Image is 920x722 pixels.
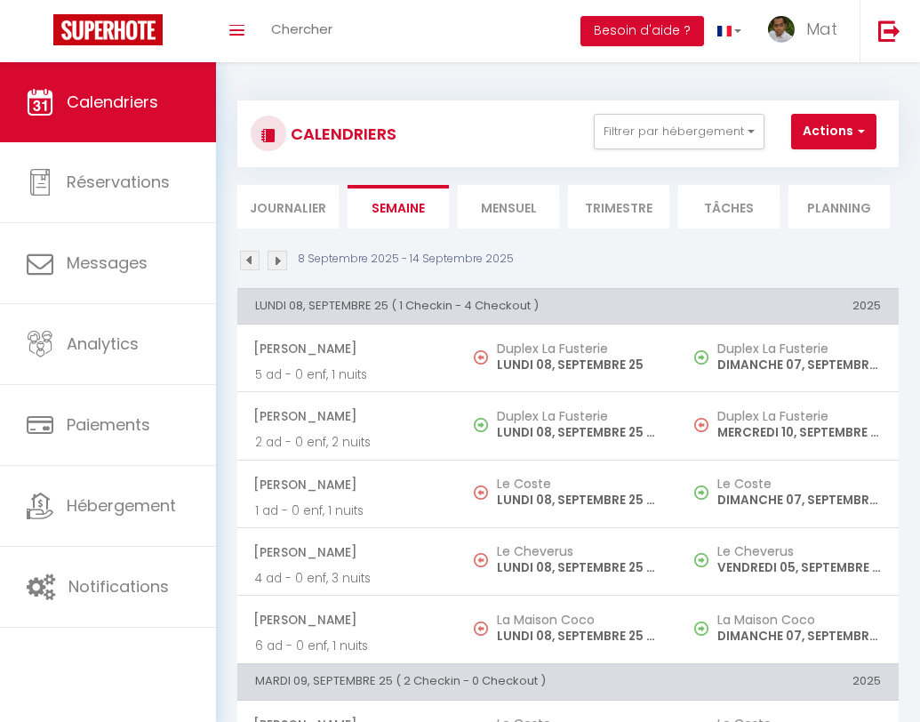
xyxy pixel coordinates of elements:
[694,350,708,365] img: NO IMAGE
[678,288,899,324] th: 2025
[568,185,669,229] li: Trimestre
[237,185,339,229] li: Journalier
[717,544,881,558] h5: Le Cheverus
[14,7,68,60] button: Ouvrir le widget de chat LiveChat
[253,468,440,501] span: [PERSON_NAME]
[497,477,660,491] h5: Le Coste
[348,185,449,229] li: Semaine
[253,535,440,569] span: [PERSON_NAME]
[474,622,488,636] img: NO IMAGE
[768,16,795,43] img: ...
[678,185,780,229] li: Tâches
[694,418,708,432] img: NO IMAGE
[717,341,881,356] h5: Duplex La Fusterie
[580,16,704,46] button: Besoin d'aide ?
[286,114,396,154] h3: CALENDRIERS
[255,569,440,588] p: 4 ad - 0 enf, 3 nuits
[68,575,169,598] span: Notifications
[717,423,881,442] p: MERCREDI 10, SEPTEMBRE 25 - 09:00
[474,485,488,500] img: NO IMAGE
[497,409,660,423] h5: Duplex La Fusterie
[253,332,440,365] span: [PERSON_NAME]
[694,553,708,567] img: NO IMAGE
[497,341,660,356] h5: Duplex La Fusterie
[717,491,881,509] p: DIMANCHE 07, SEPTEMBRE 25 - 19:00
[474,553,488,567] img: NO IMAGE
[67,91,158,113] span: Calendriers
[678,664,899,700] th: 2025
[237,664,678,700] th: MARDI 09, SEPTEMBRE 25 ( 2 Checkin - 0 Checkout )
[458,185,559,229] li: Mensuel
[791,114,876,149] button: Actions
[53,14,163,45] img: Super Booking
[806,18,837,40] span: Mat
[497,544,660,558] h5: Le Cheverus
[67,252,148,274] span: Messages
[255,637,440,655] p: 6 ad - 0 enf, 1 nuits
[717,613,881,627] h5: La Maison Coco
[271,20,332,38] span: Chercher
[67,494,176,517] span: Hébergement
[253,603,440,637] span: [PERSON_NAME]
[497,423,660,442] p: LUNDI 08, SEPTEMBRE 25 - 17:00
[474,350,488,365] img: NO IMAGE
[497,627,660,646] p: LUNDI 08, SEPTEMBRE 25 - 10:00
[253,399,440,433] span: [PERSON_NAME]
[717,409,881,423] h5: Duplex La Fusterie
[497,491,660,509] p: LUNDI 08, SEPTEMBRE 25 - 10:00
[497,558,660,577] p: LUNDI 08, SEPTEMBRE 25 - 10:00
[237,288,678,324] th: LUNDI 08, SEPTEMBRE 25 ( 1 Checkin - 4 Checkout )
[67,413,150,436] span: Paiements
[497,356,660,374] p: LUNDI 08, SEPTEMBRE 25
[694,485,708,500] img: NO IMAGE
[788,185,890,229] li: Planning
[717,558,881,577] p: VENDREDI 05, SEPTEMBRE 25 - 17:00
[298,251,514,268] p: 8 Septembre 2025 - 14 Septembre 2025
[255,501,440,520] p: 1 ad - 0 enf, 1 nuits
[717,477,881,491] h5: Le Coste
[67,171,170,193] span: Réservations
[694,622,708,636] img: NO IMAGE
[255,365,440,384] p: 5 ad - 0 enf, 1 nuits
[594,114,764,149] button: Filtrer par hébergement
[878,20,900,42] img: logout
[717,627,881,646] p: DIMANCHE 07, SEPTEMBRE 25 - 17:00
[497,613,660,627] h5: La Maison Coco
[717,356,881,374] p: DIMANCHE 07, SEPTEMBRE 25
[67,333,139,355] span: Analytics
[255,433,440,452] p: 2 ad - 0 enf, 2 nuits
